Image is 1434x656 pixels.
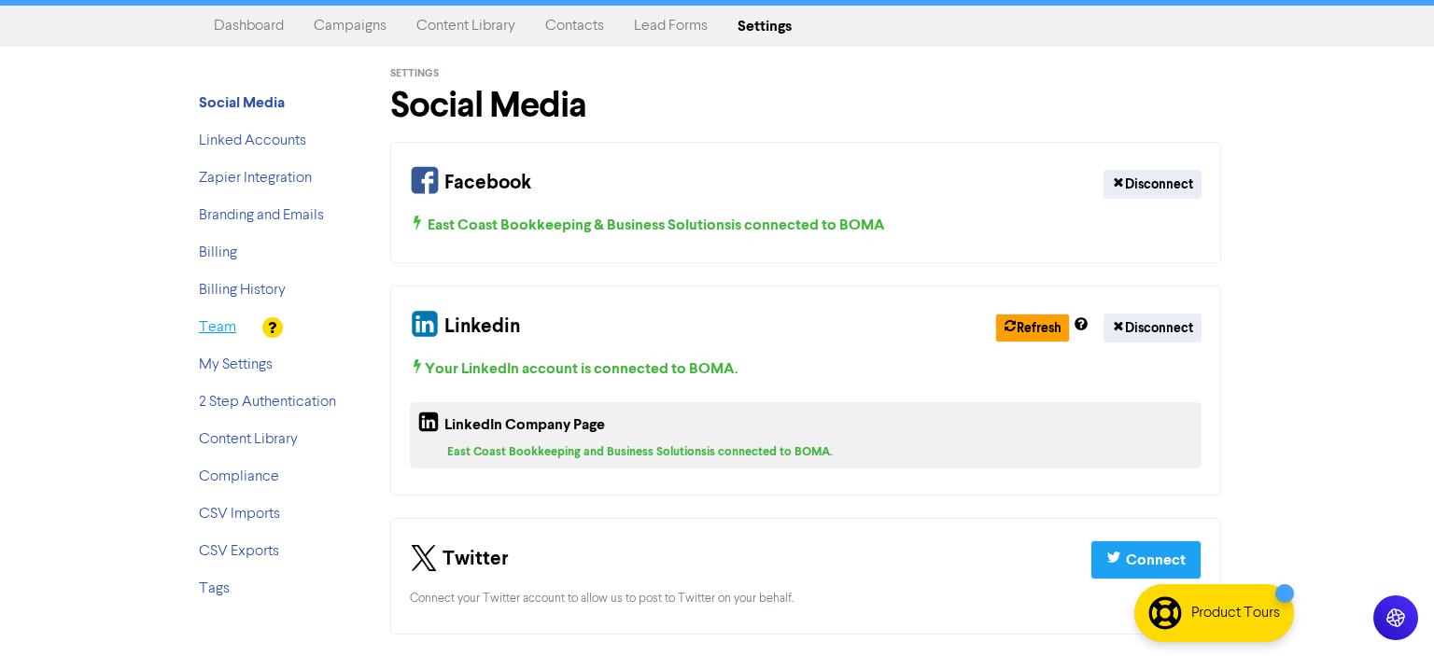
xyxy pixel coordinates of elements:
div: Your LinkedIn account is connected to BOMA . [410,357,1202,380]
a: Content Library [199,432,298,447]
a: Tags [199,581,230,596]
a: 2 Step Authentication [199,395,336,410]
a: Content Library [401,7,530,45]
a: Dashboard [199,7,299,45]
div: Connect [1126,549,1186,571]
a: Contacts [530,7,619,45]
div: Your Linkedin and Company Page Connection [390,286,1221,495]
button: Disconnect [1104,170,1202,199]
div: Connect your Twitter account to allow us to post to Twitter on your behalf. [410,590,1202,607]
h1: Social Media [390,84,1221,127]
a: Compliance [199,469,279,484]
iframe: Chat Widget [1341,566,1434,656]
a: Team [199,320,236,335]
div: East Coast Bookkeeping and Business Solutions is connected to BOMA. [447,443,1194,461]
a: Lead Forms [619,7,723,45]
button: Disconnect [1104,314,1202,342]
div: Your Facebook Connection [390,142,1221,263]
a: Social Media [199,96,285,111]
a: Linked Accounts [199,133,306,148]
a: Settings [723,7,807,45]
a: CSV Imports [199,507,280,522]
button: Refresh [995,314,1070,342]
a: Billing [199,245,237,260]
div: Your Twitter Connection [390,518,1221,635]
a: Campaigns [299,7,401,45]
a: CSV Exports [199,544,279,559]
div: Facebook [410,161,531,206]
strong: Social Media [199,93,285,112]
div: East Coast Bookkeeping & Business Solutions is connected to BOMA [410,214,1202,236]
a: Branding and Emails [199,208,324,223]
div: Twitter [410,537,509,582]
div: Linkedin [410,305,520,350]
div: LinkedIn Company Page [417,410,605,443]
a: Billing History [199,283,286,298]
a: My Settings [199,357,273,372]
button: Connect [1090,540,1202,579]
a: Zapier Integration [199,171,312,186]
span: Settings [390,67,439,80]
